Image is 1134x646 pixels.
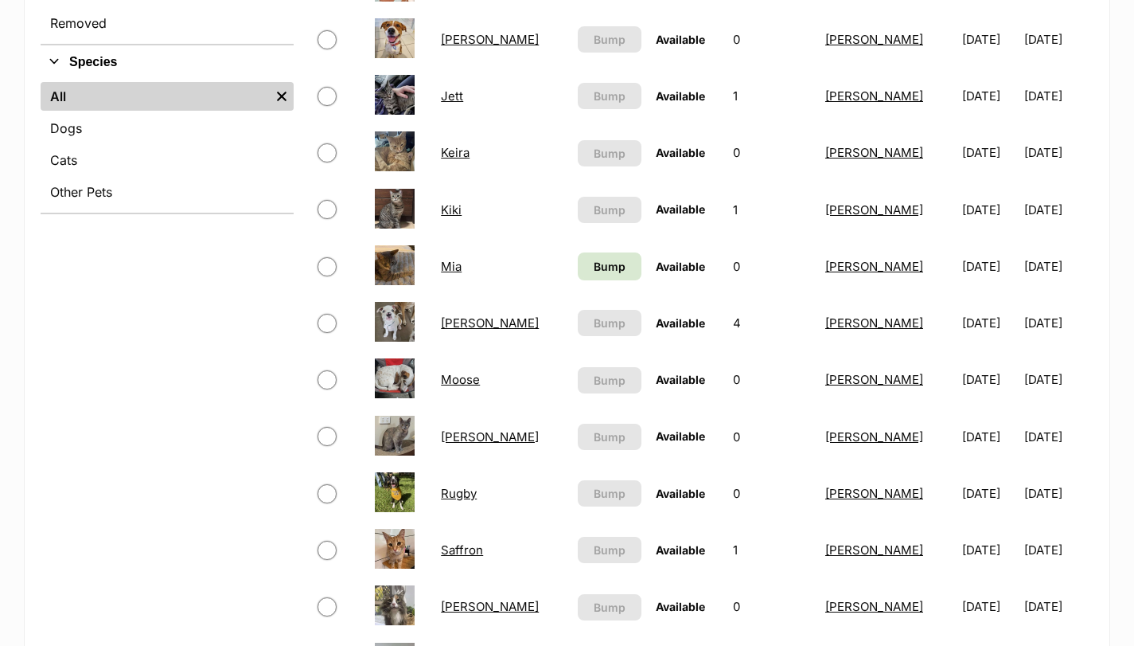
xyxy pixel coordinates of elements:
a: Bump [578,253,641,280]
td: [DATE] [1024,523,1092,577]
span: Bump [594,372,625,389]
button: Bump [578,140,641,166]
span: Bump [594,429,625,445]
a: Remove filter [270,82,294,111]
span: Available [656,146,705,159]
a: Dogs [41,114,294,143]
td: [DATE] [956,466,1023,521]
td: [DATE] [956,125,1023,180]
a: [PERSON_NAME] [825,88,923,104]
span: Available [656,316,705,330]
td: 0 [727,466,817,521]
a: Kiki [441,202,462,217]
td: [DATE] [1024,409,1092,464]
a: Other Pets [41,178,294,206]
a: [PERSON_NAME] [825,372,923,387]
td: [DATE] [956,523,1023,577]
td: 1 [727,182,817,237]
a: [PERSON_NAME] [441,315,539,331]
td: [DATE] [1024,239,1092,294]
td: 0 [727,239,817,294]
a: Saffron [441,542,483,558]
td: [DATE] [1024,69,1092,123]
span: Bump [594,315,625,331]
button: Bump [578,594,641,621]
td: 1 [727,523,817,577]
span: Available [656,89,705,103]
td: [DATE] [956,409,1023,464]
td: [DATE] [1024,466,1092,521]
button: Bump [578,480,641,507]
span: Available [656,202,705,216]
span: Available [656,33,705,46]
a: [PERSON_NAME] [825,259,923,274]
td: [DATE] [956,579,1023,634]
td: 0 [727,125,817,180]
a: [PERSON_NAME] [825,429,923,444]
td: [DATE] [956,69,1023,123]
td: [DATE] [1024,352,1092,407]
span: Available [656,487,705,500]
button: Bump [578,424,641,450]
span: Bump [594,599,625,616]
a: Cats [41,146,294,174]
a: [PERSON_NAME] [825,486,923,501]
td: [DATE] [956,239,1023,294]
a: Mia [441,259,462,274]
a: Removed [41,9,294,37]
a: All [41,82,270,111]
div: Species [41,79,294,213]
span: Available [656,543,705,557]
a: [PERSON_NAME] [441,32,539,47]
td: 0 [727,352,817,407]
a: Moose [441,372,480,387]
td: [DATE] [1024,579,1092,634]
span: Available [656,260,705,273]
a: [PERSON_NAME] [825,32,923,47]
a: [PERSON_NAME] [825,202,923,217]
span: Bump [594,485,625,502]
button: Bump [578,26,641,53]
td: [DATE] [956,352,1023,407]
td: [DATE] [956,296,1023,350]
a: [PERSON_NAME] [441,429,539,444]
td: 1 [727,69,817,123]
td: [DATE] [1024,12,1092,67]
td: 0 [727,12,817,67]
button: Bump [578,197,641,223]
button: Bump [578,83,641,109]
span: Bump [594,31,625,48]
td: [DATE] [1024,182,1092,237]
a: Jett [441,88,463,104]
span: Bump [594,145,625,162]
td: 0 [727,579,817,634]
a: Rugby [441,486,477,501]
a: [PERSON_NAME] [825,599,923,614]
td: [DATE] [1024,296,1092,350]
td: 4 [727,296,817,350]
td: [DATE] [956,182,1023,237]
a: [PERSON_NAME] [825,145,923,160]
button: Species [41,52,294,72]
a: [PERSON_NAME] [825,542,923,558]
a: [PERSON_NAME] [441,599,539,614]
span: Bump [594,88,625,104]
button: Bump [578,537,641,563]
td: [DATE] [956,12,1023,67]
a: [PERSON_NAME] [825,315,923,331]
span: Bump [594,258,625,275]
span: Available [656,429,705,443]
span: Bump [594,542,625,558]
td: [DATE] [1024,125,1092,180]
span: Bump [594,202,625,218]
span: Available [656,600,705,613]
button: Bump [578,310,641,336]
a: Keira [441,145,470,160]
button: Bump [578,367,641,393]
span: Available [656,373,705,386]
td: 0 [727,409,817,464]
